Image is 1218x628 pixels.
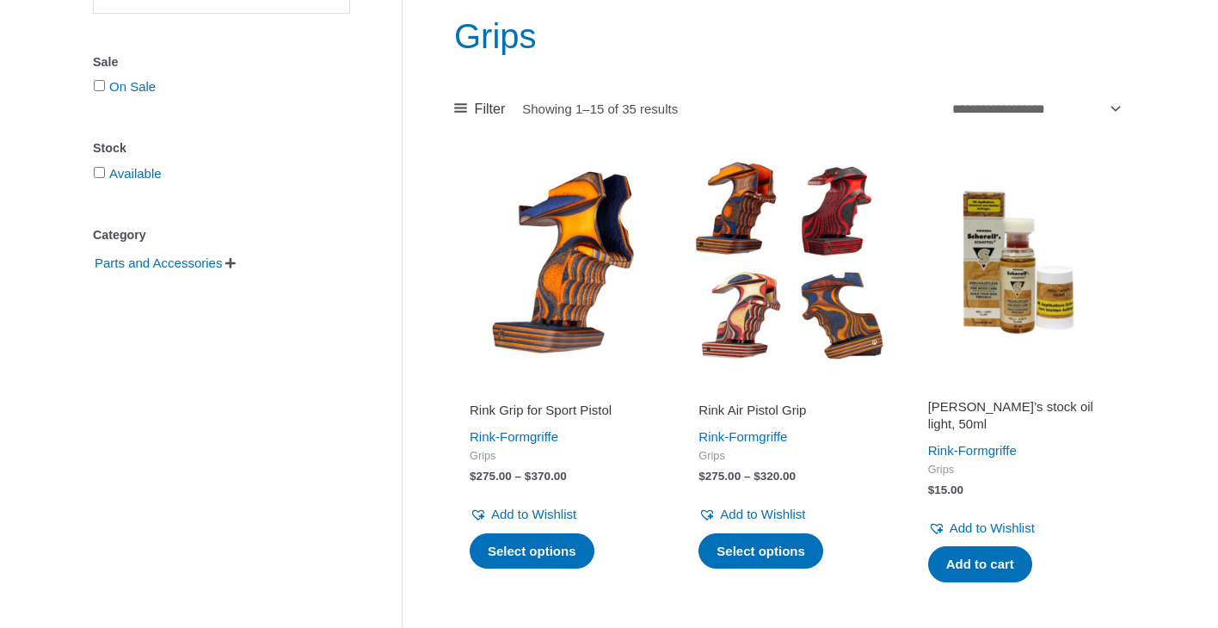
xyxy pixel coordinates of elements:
[928,546,1032,582] a: Add to cart: “Scherell's stock oil light, 50ml”
[928,398,1109,432] h2: [PERSON_NAME]’s stock oil light, 50ml
[470,402,650,425] a: Rink Grip for Sport Pistol
[698,470,741,483] bdi: 275.00
[928,516,1035,540] a: Add to Wishlist
[109,79,156,94] a: On Sale
[698,402,879,419] h2: Rink Air Pistol Grip
[698,429,787,444] a: Rink-Formgriffe
[525,470,532,483] span: $
[928,483,963,496] bdi: 15.00
[470,470,477,483] span: $
[698,402,879,425] a: Rink Air Pistol Grip
[754,470,760,483] span: $
[225,257,236,269] span: 
[928,378,1109,398] iframe: Customer reviews powered by Trustpilot
[928,443,1017,458] a: Rink-Formgriffe
[454,96,505,122] a: Filter
[698,533,823,570] a: Select options for “Rink Air Pistol Grip”
[928,398,1109,439] a: [PERSON_NAME]’s stock oil light, 50ml
[93,255,224,269] a: Parts and Accessories
[928,463,1109,477] span: Grips
[698,502,805,526] a: Add to Wishlist
[928,483,935,496] span: $
[744,470,751,483] span: –
[950,520,1035,535] span: Add to Wishlist
[683,156,895,367] img: Rink Air Pistol Grip
[522,102,678,115] p: Showing 1–15 of 35 results
[470,470,512,483] bdi: 275.00
[470,429,558,444] a: Rink-Formgriffe
[93,50,350,75] div: Sale
[720,507,805,521] span: Add to Wishlist
[754,470,796,483] bdi: 320.00
[470,449,650,464] span: Grips
[525,470,567,483] bdi: 370.00
[94,80,105,91] input: On Sale
[515,470,522,483] span: –
[454,156,666,367] img: Rink Grip for Sport Pistol
[470,402,650,419] h2: Rink Grip for Sport Pistol
[698,470,705,483] span: $
[945,95,1124,123] select: Shop order
[470,533,594,570] a: Select options for “Rink Grip for Sport Pistol”
[109,166,162,181] a: Available
[913,156,1124,367] img: Scherell's stock oil light
[475,96,506,122] span: Filter
[454,12,1124,60] h1: Grips
[93,249,224,278] span: Parts and Accessories
[698,378,879,398] iframe: Customer reviews powered by Trustpilot
[94,167,105,178] input: Available
[491,507,576,521] span: Add to Wishlist
[698,449,879,464] span: Grips
[93,136,350,161] div: Stock
[470,378,650,398] iframe: Customer reviews powered by Trustpilot
[470,502,576,526] a: Add to Wishlist
[93,223,350,248] div: Category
